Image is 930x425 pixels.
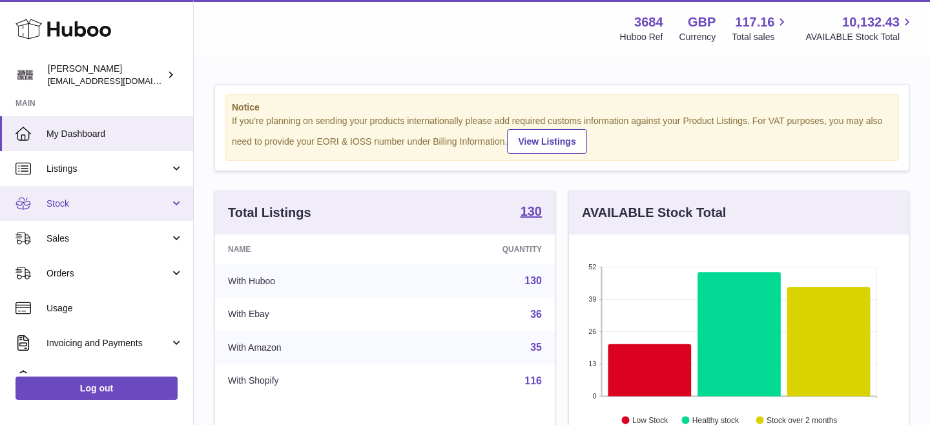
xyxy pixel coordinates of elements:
text: 52 [588,263,596,271]
a: View Listings [507,129,586,154]
span: Sales [46,233,170,245]
div: [PERSON_NAME] [48,63,164,87]
span: 117.16 [735,14,774,31]
strong: GBP [688,14,716,31]
div: Currency [679,31,716,43]
img: theinternationalventure@gmail.com [15,65,35,85]
a: 10,132.43 AVAILABLE Stock Total [805,14,914,43]
span: Invoicing and Payments [46,337,170,349]
text: 26 [588,327,596,335]
h3: Total Listings [228,204,311,222]
text: Low Stock [632,415,668,424]
a: Log out [15,377,178,400]
h3: AVAILABLE Stock Total [582,204,726,222]
span: Cases [46,372,183,384]
span: AVAILABLE Stock Total [805,31,914,43]
span: Total sales [732,31,789,43]
span: 10,132.43 [842,14,900,31]
div: If you're planning on sending your products internationally please add required customs informati... [232,115,892,154]
a: 35 [530,342,542,353]
th: Quantity [401,234,555,264]
strong: 3684 [634,14,663,31]
td: With Ebay [215,298,401,331]
span: Orders [46,267,170,280]
text: 0 [592,392,596,400]
span: Listings [46,163,170,175]
text: Stock over 2 months [767,415,837,424]
text: 13 [588,360,596,368]
strong: 130 [521,205,542,218]
text: 39 [588,295,596,303]
div: Huboo Ref [620,31,663,43]
a: 130 [521,205,542,220]
a: 130 [524,275,542,286]
a: 117.16 Total sales [732,14,789,43]
td: With Huboo [215,264,401,298]
a: 36 [530,309,542,320]
span: Stock [46,198,170,210]
span: My Dashboard [46,128,183,140]
span: [EMAIL_ADDRESS][DOMAIN_NAME] [48,76,190,86]
th: Name [215,234,401,264]
a: 116 [524,375,542,386]
text: Healthy stock [692,415,739,424]
td: With Shopify [215,364,401,398]
td: With Amazon [215,331,401,364]
span: Usage [46,302,183,315]
strong: Notice [232,101,892,114]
